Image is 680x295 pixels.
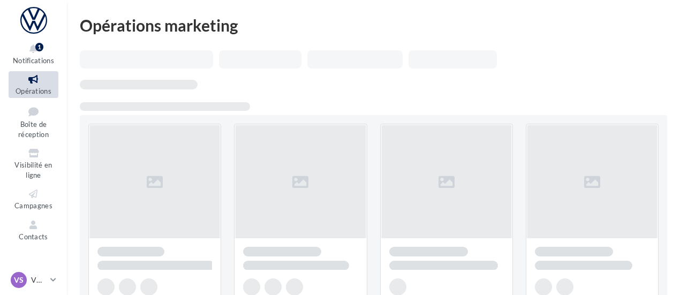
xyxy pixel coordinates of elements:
button: Notifications 1 [9,41,58,67]
span: Boîte de réception [18,120,49,139]
span: Visibilité en ligne [14,161,52,179]
a: VS VW St-Fons [9,270,58,290]
span: Notifications [13,56,54,65]
a: Opérations [9,71,58,97]
span: Campagnes [14,201,52,210]
span: VS [14,275,24,285]
div: 1 [35,43,43,51]
p: VW St-Fons [31,275,46,285]
a: Visibilité en ligne [9,145,58,181]
div: Opérations marketing [80,17,667,33]
a: Contacts [9,217,58,243]
a: Boîte de réception [9,102,58,141]
a: Campagnes [9,186,58,212]
span: Contacts [19,232,48,241]
span: Opérations [16,87,51,95]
